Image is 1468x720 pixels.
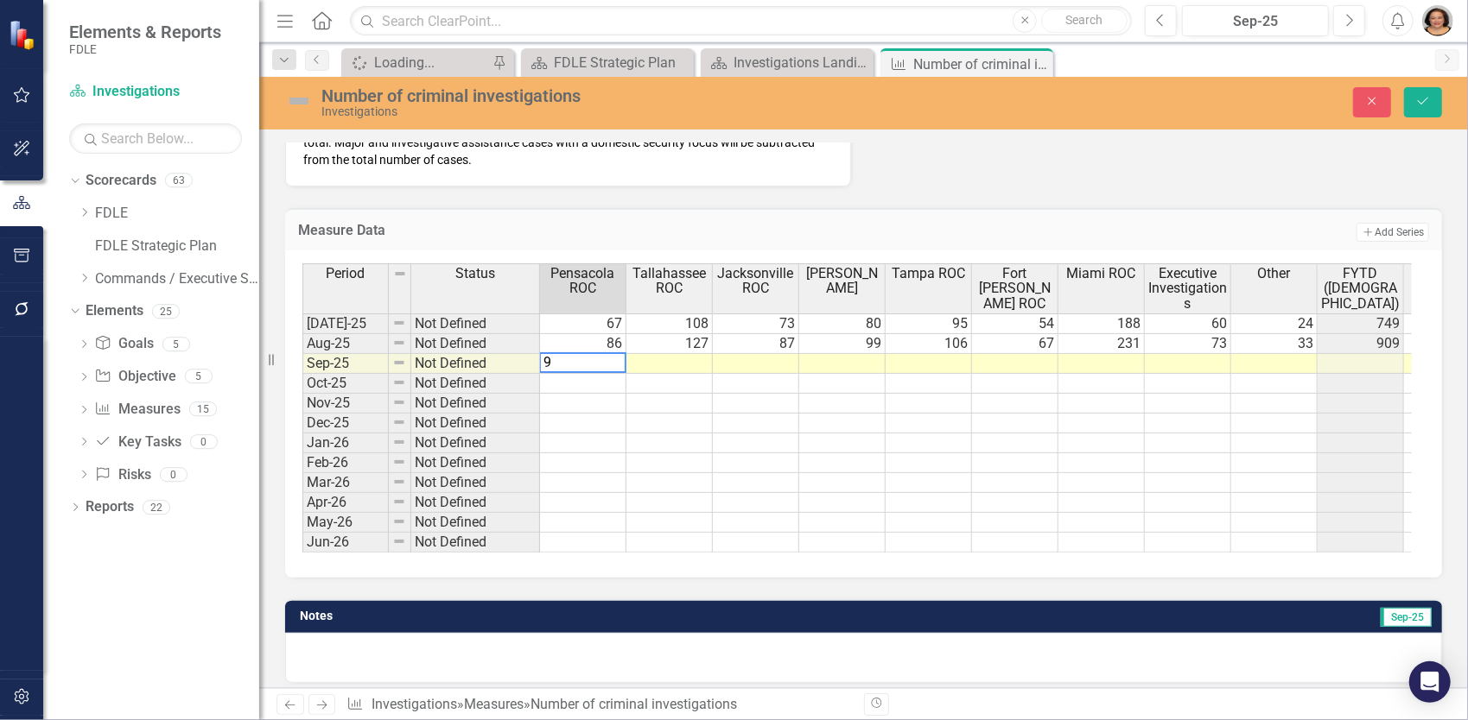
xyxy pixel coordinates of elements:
[540,334,626,354] td: 86
[392,455,406,469] img: 8DAGhfEEPCf229AAAAAElFTkSuQmCC
[392,316,406,330] img: 8DAGhfEEPCf229AAAAAElFTkSuQmCC
[350,6,1132,36] input: Search ClearPoint...
[190,434,218,449] div: 0
[1041,9,1128,33] button: Search
[886,313,972,334] td: 95
[630,266,709,296] span: Tallahassee ROC
[86,497,134,517] a: Reports
[302,473,389,493] td: Mar-26
[554,52,690,73] div: FDLE Strategic Plan
[1321,266,1400,312] span: FYTD ([DEMOGRAPHIC_DATA])
[734,52,869,73] div: Investigations Landing Page
[411,533,540,553] td: Not Defined
[302,334,389,354] td: Aug-25
[626,313,713,334] td: 108
[302,433,389,453] td: Jan-26
[94,334,153,354] a: Goals
[1058,334,1145,354] td: 231
[94,367,175,387] a: Objective
[69,82,242,102] a: Investigations
[716,266,795,296] span: Jacksonville ROC
[411,473,540,493] td: Not Defined
[69,123,242,154] input: Search Below...
[913,54,1049,75] div: Number of criminal investigations
[411,414,540,433] td: Not Defined
[302,533,389,553] td: Jun-26
[1145,334,1231,354] td: 73
[411,493,540,513] td: Not Defined
[411,513,540,533] td: Not Defined
[392,356,406,369] img: 8DAGhfEEPCf229AAAAAElFTkSuQmCC
[392,534,406,548] img: 8DAGhfEEPCf229AAAAAElFTkSuQmCC
[302,374,389,394] td: Oct-25
[392,475,406,489] img: 8DAGhfEEPCf229AAAAAElFTkSuQmCC
[94,465,150,485] a: Risks
[392,515,406,528] img: 8DAGhfEEPCf229AAAAAElFTkSuQmCC
[189,402,217,417] div: 15
[1422,5,1453,36] img: Nancy Verhine
[464,696,524,712] a: Measures
[302,394,389,414] td: Nov-25
[972,313,1058,334] td: 54
[1058,313,1145,334] td: 188
[152,304,180,319] div: 25
[392,395,406,409] img: 8DAGhfEEPCf229AAAAAElFTkSuQmCC
[321,105,930,118] div: Investigations
[321,86,930,105] div: Number of criminal investigations
[302,354,389,374] td: Sep-25
[95,237,259,256] a: FDLE Strategic Plan
[374,52,488,73] div: Loading...
[392,415,406,429] img: 8DAGhfEEPCf229AAAAAElFTkSuQmCC
[346,695,850,715] div: » »
[1182,5,1329,36] button: Sep-25
[1231,313,1318,334] td: 24
[975,266,1054,312] span: Fort [PERSON_NAME] ROC
[69,42,221,56] small: FDLE
[1258,266,1291,281] span: Other
[892,266,965,281] span: Tampa ROC
[1067,266,1136,281] span: Miami ROC
[411,453,540,473] td: Not Defined
[95,204,259,224] a: FDLE
[525,52,690,73] a: FDLE Strategic Plan
[69,22,221,42] span: Elements & Reports
[540,313,626,334] td: 67
[285,87,313,115] img: Not Defined
[799,334,886,354] td: 99
[94,433,181,452] a: Key Tasks
[392,495,406,508] img: 8DAGhfEEPCf229AAAAAElFTkSuQmCC
[411,394,540,414] td: Not Defined
[1231,334,1318,354] td: 33
[143,500,170,515] div: 22
[411,354,540,374] td: Not Defined
[302,313,389,334] td: [DATE]-25
[803,266,881,296] span: [PERSON_NAME]
[86,301,143,321] a: Elements
[1381,608,1432,627] span: Sep-25
[543,266,622,296] span: Pensacola ROC
[455,266,495,281] span: Status
[1357,223,1429,242] button: Add Series
[302,513,389,533] td: May-26
[9,19,39,49] img: ClearPoint Strategy
[972,334,1058,354] td: 67
[185,369,213,384] div: 5
[95,269,259,289] a: Commands / Executive Support Branch
[713,313,799,334] td: 73
[302,414,389,433] td: Dec-25
[327,266,365,281] span: Period
[1318,334,1404,354] td: 909
[86,171,156,191] a: Scorecards
[411,433,540,453] td: Not Defined
[162,337,190,351] div: 5
[94,400,180,420] a: Measures
[713,334,799,354] td: 87
[392,336,406,350] img: 8DAGhfEEPCf229AAAAAElFTkSuQmCC
[1066,13,1103,27] span: Search
[302,453,389,473] td: Feb-26
[705,52,869,73] a: Investigations Landing Page
[411,334,540,354] td: Not Defined
[302,493,389,513] td: Apr-26
[346,52,488,73] a: Loading...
